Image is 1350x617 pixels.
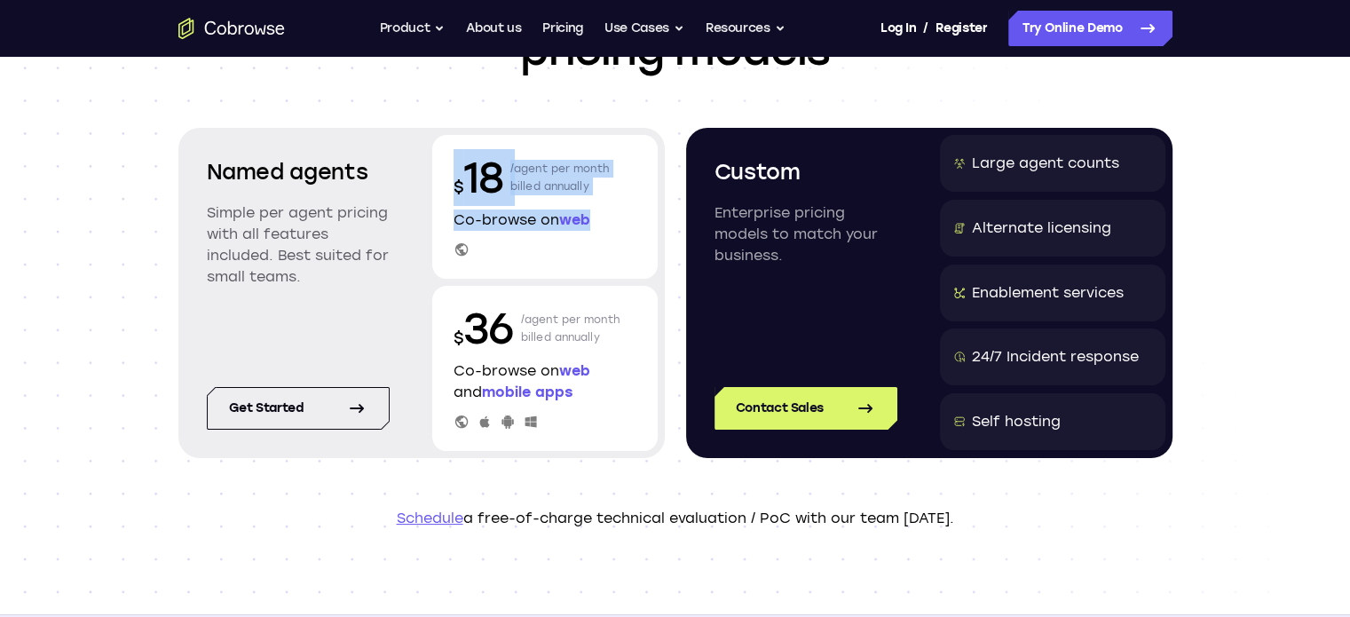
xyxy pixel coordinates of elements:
p: 18 [454,149,503,206]
p: /agent per month billed annually [510,149,610,206]
div: 24/7 Incident response [972,346,1139,368]
p: 36 [454,300,514,357]
a: Log In [880,11,916,46]
span: mobile apps [482,384,572,400]
h2: Named agents [207,156,390,188]
div: Enablement services [972,282,1124,304]
a: Get started [207,387,390,430]
a: Contact Sales [714,387,897,430]
a: Try Online Demo [1008,11,1172,46]
button: Use Cases [604,11,684,46]
span: web [559,362,590,379]
span: $ [454,328,464,348]
div: Self hosting [972,411,1061,432]
button: Product [380,11,446,46]
span: / [923,18,928,39]
p: /agent per month billed annually [521,300,620,357]
button: Resources [706,11,786,46]
span: $ [454,178,464,197]
p: Co-browse on and [454,360,636,403]
p: Simple per agent pricing with all features included. Best suited for small teams. [207,202,390,288]
a: About us [466,11,521,46]
p: Co-browse on [454,210,636,231]
a: Go to the home page [178,18,285,39]
h2: Custom [714,156,897,188]
a: Schedule [397,510,463,526]
p: Enterprise pricing models to match your business. [714,202,897,266]
p: a free-of-charge technical evaluation / PoC with our team [DATE]. [178,508,1172,529]
a: Register [936,11,987,46]
div: Large agent counts [972,153,1119,174]
div: Alternate licensing [972,218,1111,239]
span: web [559,211,590,228]
a: Pricing [542,11,583,46]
